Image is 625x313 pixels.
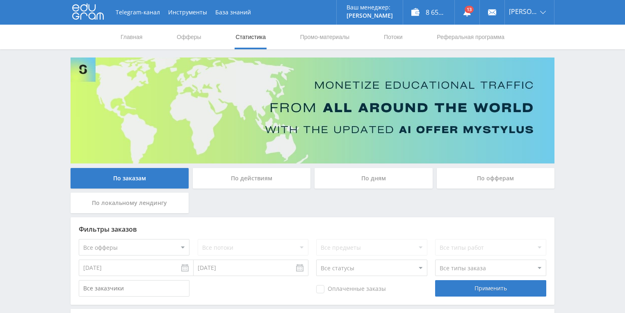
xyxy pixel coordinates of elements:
[235,25,267,49] a: Статистика
[193,168,311,189] div: По действиям
[79,280,189,297] input: Все заказчики
[437,168,555,189] div: По офферам
[509,8,538,15] span: [PERSON_NAME]
[71,58,554,163] img: Banner
[299,25,350,49] a: Промо-материалы
[435,280,546,297] div: Применить
[71,193,189,213] div: По локальному лендингу
[436,25,505,49] a: Реферальная программа
[347,4,393,11] p: Ваш менеджер:
[315,168,433,189] div: По дням
[176,25,202,49] a: Офферы
[383,25,404,49] a: Потоки
[316,285,386,293] span: Оплаченные заказы
[120,25,143,49] a: Главная
[71,168,189,189] div: По заказам
[347,12,393,19] p: [PERSON_NAME]
[79,226,546,233] div: Фильтры заказов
